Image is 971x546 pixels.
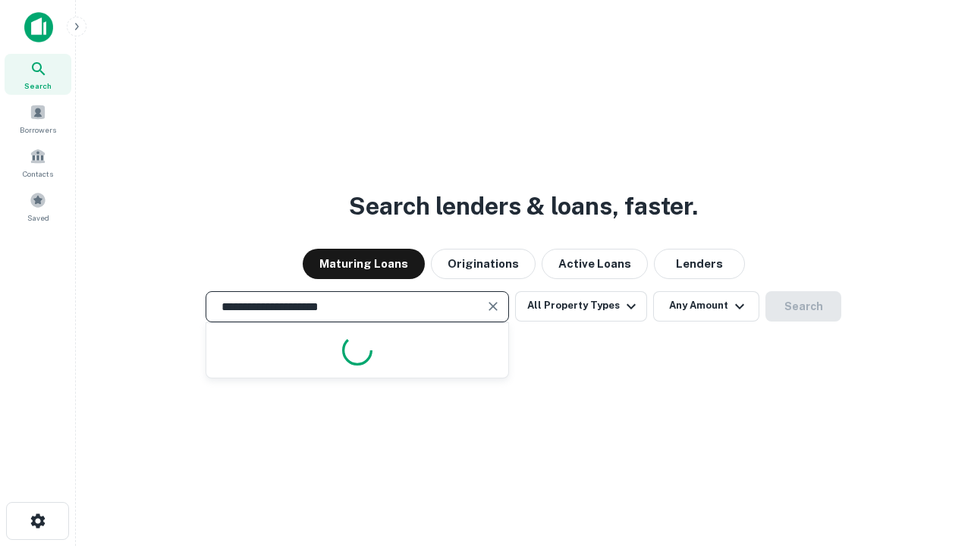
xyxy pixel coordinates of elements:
[20,124,56,136] span: Borrowers
[5,142,71,183] a: Contacts
[5,54,71,95] a: Search
[654,249,745,279] button: Lenders
[24,80,52,92] span: Search
[24,12,53,42] img: capitalize-icon.png
[542,249,648,279] button: Active Loans
[895,376,971,449] iframe: Chat Widget
[27,212,49,224] span: Saved
[23,168,53,180] span: Contacts
[653,291,759,322] button: Any Amount
[349,188,698,224] h3: Search lenders & loans, faster.
[303,249,425,279] button: Maturing Loans
[515,291,647,322] button: All Property Types
[431,249,536,279] button: Originations
[5,186,71,227] a: Saved
[482,296,504,317] button: Clear
[5,98,71,139] a: Borrowers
